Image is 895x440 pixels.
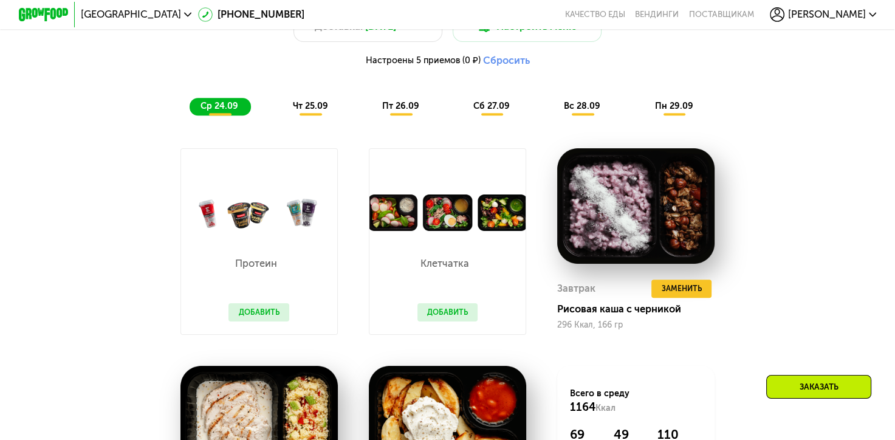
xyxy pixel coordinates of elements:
[366,57,481,65] span: Настроены 5 приемов (0 ₽)
[228,303,289,322] button: Добавить
[564,101,600,111] span: вс 28.09
[293,101,328,111] span: чт 25.09
[557,303,725,315] div: Рисовая каша с черникой
[635,10,679,19] a: Вендинги
[198,7,305,22] a: [PHONE_NUMBER]
[595,403,616,413] span: Ккал
[557,280,595,298] div: Завтрак
[570,400,595,414] span: 1164
[473,101,510,111] span: сб 27.09
[689,10,754,19] div: поставщикам
[662,283,702,295] span: Заменить
[417,303,478,322] button: Добавить
[483,55,530,67] button: Сбросить
[651,280,712,298] button: Заменить
[228,259,283,269] p: Протеин
[766,375,871,399] div: Заказать
[81,10,181,19] span: [GEOGRAPHIC_DATA]
[565,10,625,19] a: Качество еды
[570,388,702,415] div: Всего в среду
[788,10,866,19] span: [PERSON_NAME]
[557,320,715,330] div: 296 Ккал, 166 гр
[654,101,693,111] span: пн 29.09
[382,101,419,111] span: пт 26.09
[417,259,472,269] p: Клетчатка
[201,101,238,111] span: ср 24.09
